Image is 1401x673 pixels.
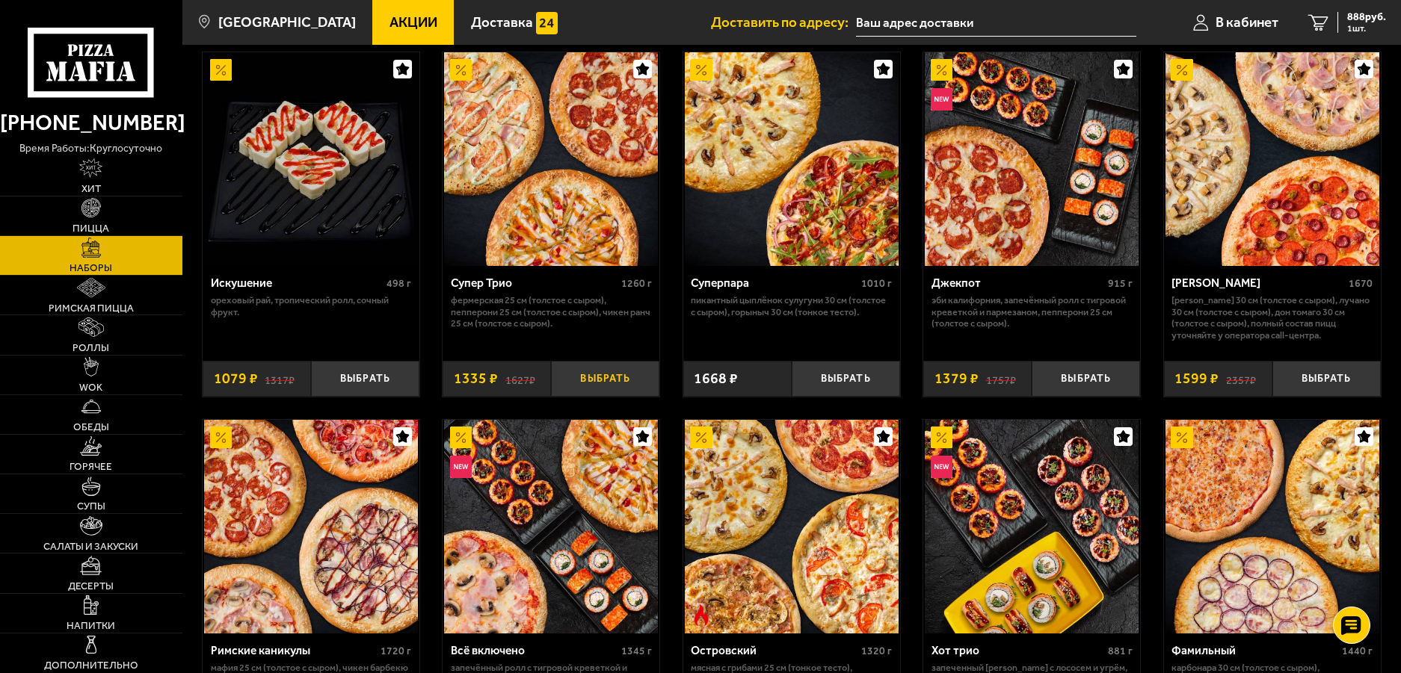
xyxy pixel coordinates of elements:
[691,276,857,291] div: Суперпара
[856,9,1136,37] input: Ваш адрес доставки
[68,581,114,592] span: Десерты
[204,52,418,266] img: Искушение
[934,371,979,386] span: 1379 ₽
[621,645,652,657] span: 1345 г
[925,420,1139,633] img: Хот трио
[211,276,384,291] div: Искушение
[451,644,618,658] div: Всё включено
[711,16,856,30] span: Доставить по адресу:
[551,361,659,397] button: Выбрать
[683,420,900,633] a: АкционныйОстрое блюдоОстровский
[1171,294,1373,341] p: [PERSON_NAME] 30 см (толстое с сыром), Лучано 30 см (толстое с сыром), Дон Томаго 30 см (толстое ...
[443,420,659,633] a: АкционныйНовинкаВсё включено
[211,294,412,317] p: Ореховый рай, Тропический ролл, Сочный фрукт.
[1108,645,1133,657] span: 881 г
[387,277,411,290] span: 498 г
[73,343,109,353] span: Роллы
[1216,16,1278,30] span: В кабинет
[444,420,658,633] img: Всё включено
[931,456,952,477] img: Новинка
[505,371,535,386] s: 1627 ₽
[73,422,109,432] span: Обеды
[1347,12,1386,22] span: 888 руб.
[81,184,101,194] span: Хит
[203,420,419,633] a: АкционныйРимские каникулы
[451,294,652,329] p: Фермерская 25 см (толстое с сыром), Пепперони 25 см (толстое с сыром), Чикен Ранч 25 см (толстое ...
[923,420,1140,633] a: АкционныйНовинкаХот трио
[931,427,952,448] img: Акционный
[925,52,1139,266] img: Джекпот
[861,645,892,657] span: 1320 г
[1108,277,1133,290] span: 915 г
[70,462,112,472] span: Горячее
[932,294,1133,329] p: Эби Калифорния, Запечённый ролл с тигровой креветкой и пармезаном, Пепперони 25 см (толстое с сыр...
[389,16,437,30] span: Акции
[381,645,411,657] span: 1720 г
[1032,361,1140,397] button: Выбрать
[79,382,102,393] span: WOK
[77,501,105,512] span: Супы
[1347,24,1386,33] span: 1 шт.
[265,371,295,386] s: 1317 ₽
[1164,52,1381,266] a: АкционныйХет Трик
[683,52,900,266] a: АкционныйСуперпара
[932,644,1104,658] div: Хот трио
[1166,420,1379,633] img: Фамильный
[861,277,892,290] span: 1010 г
[856,9,1136,37] span: улица Подвойского, 33к2, подъезд 1
[1342,645,1373,657] span: 1440 г
[1272,361,1381,397] button: Выбрать
[451,276,618,291] div: Супер Трио
[1226,371,1256,386] s: 2357 ₽
[44,660,138,671] span: Дополнительно
[792,361,900,397] button: Выбрать
[1171,427,1192,448] img: Акционный
[621,277,652,290] span: 1260 г
[536,12,558,34] img: 15daf4d41897b9f0e9f617042186c801.svg
[43,542,138,552] span: Салаты и закуски
[1349,277,1373,290] span: 1670
[1171,644,1338,658] div: Фамильный
[931,88,952,110] img: Новинка
[932,276,1104,291] div: Джекпот
[203,52,419,266] a: АкционныйИскушение
[450,456,472,477] img: Новинка
[694,371,738,386] span: 1668 ₽
[690,427,712,448] img: Акционный
[73,223,109,234] span: Пицца
[1164,420,1381,633] a: АкционныйФамильный
[471,16,533,30] span: Доставка
[685,52,899,266] img: Суперпара
[986,371,1016,386] s: 1757 ₽
[1171,59,1192,81] img: Акционный
[691,294,892,317] p: Пикантный цыплёнок сулугуни 30 см (толстое с сыром), Горыныч 30 см (тонкое тесто).
[450,59,472,81] img: Акционный
[204,420,418,633] img: Римские каникулы
[454,371,498,386] span: 1335 ₽
[443,52,659,266] a: АкционныйСупер Трио
[311,361,419,397] button: Выбрать
[931,59,952,81] img: Акционный
[690,604,712,626] img: Острое блюдо
[450,427,472,448] img: Акционный
[218,16,356,30] span: [GEOGRAPHIC_DATA]
[691,644,857,658] div: Островский
[67,621,115,631] span: Напитки
[49,303,134,314] span: Римская пицца
[923,52,1140,266] a: АкционныйНовинкаДжекпот
[214,371,258,386] span: 1079 ₽
[211,644,378,658] div: Римские каникулы
[690,59,712,81] img: Акционный
[685,420,899,633] img: Островский
[70,263,112,273] span: Наборы
[210,427,232,448] img: Акционный
[1171,276,1345,291] div: [PERSON_NAME]
[444,52,658,266] img: Супер Трио
[1174,371,1219,386] span: 1599 ₽
[210,59,232,81] img: Акционный
[1166,52,1379,266] img: Хет Трик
